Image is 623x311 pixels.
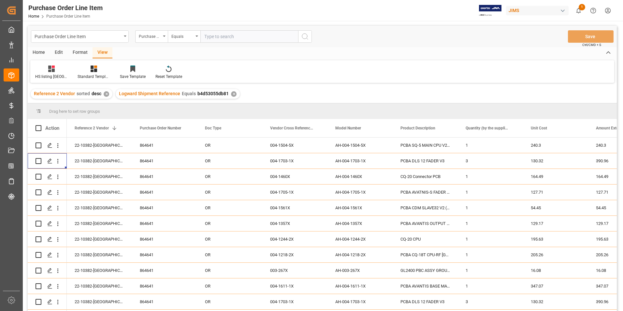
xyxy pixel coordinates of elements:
[327,231,393,247] div: AH-004-1244-2X
[523,231,588,247] div: 195.63
[197,247,262,262] div: OR
[458,216,523,231] div: 1
[28,169,67,185] div: Press SPACE to select this row.
[28,231,67,247] div: Press SPACE to select this row.
[67,247,132,262] div: 22-10382-[GEOGRAPHIC_DATA]
[523,153,588,169] div: 130.32
[327,138,393,153] div: AH-004-1504-5X
[28,278,67,294] div: Press SPACE to select this row.
[182,91,196,96] span: Equals
[31,30,129,43] button: open menu
[28,294,67,310] div: Press SPACE to select this row.
[28,153,67,169] div: Press SPACE to select this row.
[67,169,132,184] div: 22-10382-[GEOGRAPHIC_DATA]
[197,216,262,231] div: OR
[28,3,103,13] div: Purchase Order Line Item
[506,4,571,17] button: JIMS
[168,30,200,43] button: open menu
[262,185,327,200] div: 004-1705-1X
[132,278,197,294] div: 864641
[171,32,194,39] div: Equals
[458,185,523,200] div: 1
[262,263,327,278] div: 003-267X
[393,185,458,200] div: PCBA AVATNIS-S FADER 12
[327,263,393,278] div: AH-003-267X
[28,47,50,58] div: Home
[466,126,509,130] span: Quantity (by the supplier)
[67,185,132,200] div: 22-10382-[GEOGRAPHIC_DATA]
[197,200,262,215] div: OR
[327,200,393,215] div: AH-004-1561X
[393,247,458,262] div: PCBA CQ-18T CPU-RF [GEOGRAPHIC_DATA]/CAN
[262,169,327,184] div: 004-1460X
[135,30,168,43] button: open menu
[197,138,262,153] div: OR
[49,109,100,114] span: Drag here to set row groups
[155,74,182,80] div: Reset Template
[197,91,229,96] span: b4d53055db81
[327,216,393,231] div: AH-004-1357X
[28,216,67,231] div: Press SPACE to select this row.
[205,126,221,130] span: Doc Type
[458,294,523,309] div: 3
[197,294,262,309] div: OR
[479,5,501,16] img: Exertis%20JAM%20-%20Email%20Logo.jpg_1722504956.jpg
[67,138,132,153] div: 22-10382-[GEOGRAPHIC_DATA]
[458,231,523,247] div: 1
[262,153,327,169] div: 004-1703-1X
[523,294,588,309] div: 130.32
[327,247,393,262] div: AH-004-1218-2X
[262,138,327,153] div: 004-1504-5X
[104,91,109,97] div: ✕
[132,231,197,247] div: 864641
[393,263,458,278] div: GL2400 PBC ASSY GROUP/MATRIX
[139,32,161,39] div: Purchase Order Number
[393,278,458,294] div: PCBA AVANTIS BASE MAIN V2 (PRO
[67,231,132,247] div: 22-10382-[GEOGRAPHIC_DATA]
[531,126,547,130] span: Unit Cost
[262,231,327,247] div: 004-1244-2X
[67,294,132,309] div: 22-10382-[GEOGRAPHIC_DATA]
[67,216,132,231] div: 22-10382-[GEOGRAPHIC_DATA]
[119,91,180,96] span: Logward Shipment Reference
[28,247,67,263] div: Press SPACE to select this row.
[67,153,132,169] div: 22-10382-[GEOGRAPHIC_DATA]
[262,278,327,294] div: 004-1611-1X
[132,294,197,309] div: 864641
[92,91,101,96] span: desc
[35,74,68,80] div: HS listing [GEOGRAPHIC_DATA]
[523,185,588,200] div: 127.71
[523,200,588,215] div: 54.45
[132,153,197,169] div: 864641
[262,216,327,231] div: 004-1357X
[45,125,59,131] div: Action
[28,138,67,153] div: Press SPACE to select this row.
[458,278,523,294] div: 1
[298,30,312,43] button: search button
[132,247,197,262] div: 864641
[523,169,588,184] div: 164.49
[78,74,110,80] div: Standard Templates
[200,30,298,43] input: Type to search
[197,231,262,247] div: OR
[523,138,588,153] div: 240.3
[132,138,197,153] div: 864641
[262,294,327,309] div: 004-1703-1X
[35,32,122,40] div: Purchase Order Line Item
[458,138,523,153] div: 1
[140,126,181,130] span: Purchase Order Number
[67,263,132,278] div: 22-10382-[GEOGRAPHIC_DATA]
[327,153,393,169] div: AH-004-1703-1X
[34,91,75,96] span: Reference 2 Vendor
[132,169,197,184] div: 864641
[458,153,523,169] div: 3
[67,200,132,215] div: 22-10382-[GEOGRAPHIC_DATA]
[571,3,586,18] button: show 1 new notifications
[400,126,435,130] span: Product Description
[68,47,93,58] div: Format
[458,169,523,184] div: 1
[28,200,67,216] div: Press SPACE to select this row.
[393,294,458,309] div: PCBA DLS 12 FADER V3
[270,126,314,130] span: Vendor Cross Reference Item Number
[75,126,109,130] span: Reference 2 Vendor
